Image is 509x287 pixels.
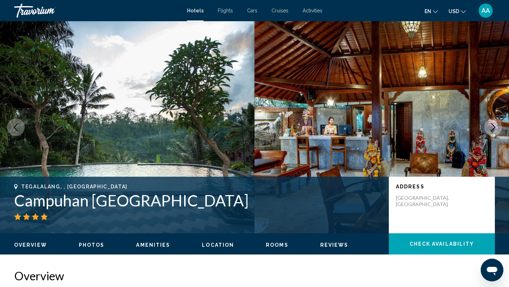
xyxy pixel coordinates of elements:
[7,118,25,136] button: Previous image
[266,242,288,248] button: Rooms
[303,8,322,13] a: Activities
[21,184,128,189] span: Tegalalang, , [GEOGRAPHIC_DATA]
[271,8,288,13] a: Cruises
[14,242,47,248] button: Overview
[476,3,495,18] button: User Menu
[481,7,490,14] span: AA
[410,241,474,247] span: Check Availability
[14,4,180,18] a: Travorium
[218,8,233,13] a: Flights
[320,242,349,248] button: Reviews
[396,184,488,189] p: Address
[187,8,204,13] a: Hotels
[247,8,257,13] a: Cars
[202,242,234,248] button: Location
[425,6,438,16] button: Change language
[449,8,459,14] span: USD
[79,242,105,248] button: Photos
[14,191,382,210] h1: Campuhan [GEOGRAPHIC_DATA]
[396,195,452,207] p: [GEOGRAPHIC_DATA], [GEOGRAPHIC_DATA]
[481,259,503,281] iframe: Button to launch messaging window
[389,233,495,254] button: Check Availability
[14,269,495,283] h2: Overview
[484,118,502,136] button: Next image
[449,6,466,16] button: Change currency
[425,8,431,14] span: en
[136,242,170,248] button: Amenities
